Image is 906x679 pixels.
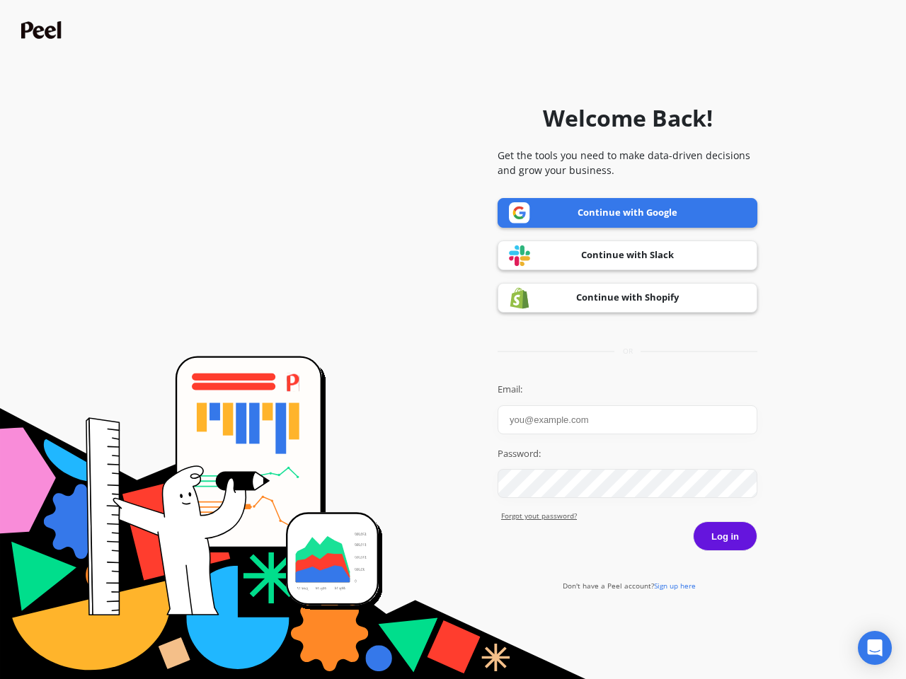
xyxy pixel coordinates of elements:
[498,283,757,313] a: Continue with Shopify
[21,21,65,39] img: Peel
[498,383,757,397] label: Email:
[498,198,757,228] a: Continue with Google
[498,447,757,461] label: Password:
[501,511,757,521] a: Forgot yout password?
[498,240,757,270] a: Continue with Slack
[509,202,530,224] img: Google logo
[654,581,696,591] span: Sign up here
[509,287,530,309] img: Shopify logo
[858,631,892,665] div: Open Intercom Messenger
[509,245,530,267] img: Slack logo
[498,405,757,434] input: you@example.com
[543,101,713,135] h1: Welcome Back!
[498,346,757,356] div: or
[563,581,696,591] a: Don't have a Peel account?Sign up here
[498,148,757,178] p: Get the tools you need to make data-driven decisions and grow your business.
[693,521,757,551] button: Log in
